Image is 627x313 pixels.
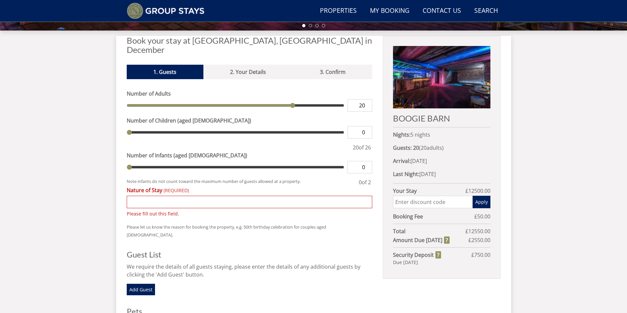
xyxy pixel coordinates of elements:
[439,144,442,151] span: s
[352,144,372,151] div: of 26
[474,212,490,220] span: £
[393,144,412,151] strong: Guests:
[393,251,441,259] strong: Security Deposit
[127,90,373,98] label: Number of Adults
[477,213,490,220] span: 50.00
[127,117,373,124] label: Number of Children (aged [DEMOGRAPHIC_DATA])
[413,144,419,151] strong: 20
[393,131,410,138] strong: Nights:
[465,187,490,195] span: £
[421,144,442,151] span: adult
[474,251,490,258] span: 750.00
[393,157,490,165] p: [DATE]
[393,187,465,195] strong: Your Stay
[393,170,490,178] p: [DATE]
[127,284,155,295] a: Add Guest
[393,114,490,123] h2: BOOGIE BARN
[393,157,410,165] strong: Arrival:
[393,236,449,244] strong: Amount Due [DATE]
[471,236,490,244] span: 2550.00
[127,178,358,186] small: Note infants do not count toward the maximum number of guests allowed at a property.
[468,228,490,235] span: 12550.00
[127,250,373,259] h3: Guest List
[413,144,444,151] span: ( )
[468,187,490,194] span: 12500.00
[127,151,373,159] label: Number of Infants (aged [DEMOGRAPHIC_DATA])
[471,251,490,259] span: £
[393,131,490,139] p: 5 nights
[203,65,293,79] a: 2. Your Details
[127,36,373,54] h2: Book your stay at [GEOGRAPHIC_DATA], [GEOGRAPHIC_DATA] in December
[367,4,412,18] a: My Booking
[359,179,362,186] span: 0
[393,170,419,178] strong: Last Night:
[127,224,326,238] small: Please let us know the reason for booking the property, e.g. 50th birthday celebration for couple...
[293,65,372,79] a: 3. Confirm
[127,186,373,194] label: Nature of Stay
[393,212,474,220] strong: Booking Fee
[393,227,465,235] strong: Total
[317,4,359,18] a: Properties
[421,144,427,151] span: 20
[473,196,490,208] button: Apply
[393,196,472,208] input: Enter discount code
[127,65,203,79] a: 1. Guests
[357,178,372,186] div: of 2
[420,4,464,18] a: Contact Us
[393,46,490,108] img: An image of 'BOOGIE BARN'
[127,263,373,279] p: We require the details of all guests staying, please enter the details of any additional guests b...
[465,227,490,235] span: £
[393,259,490,266] div: Due [DATE]
[353,144,359,151] span: 20
[468,236,490,244] span: £
[127,210,373,217] p: Please fill out this field.
[127,3,205,19] img: Group Stays
[472,4,501,18] a: Search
